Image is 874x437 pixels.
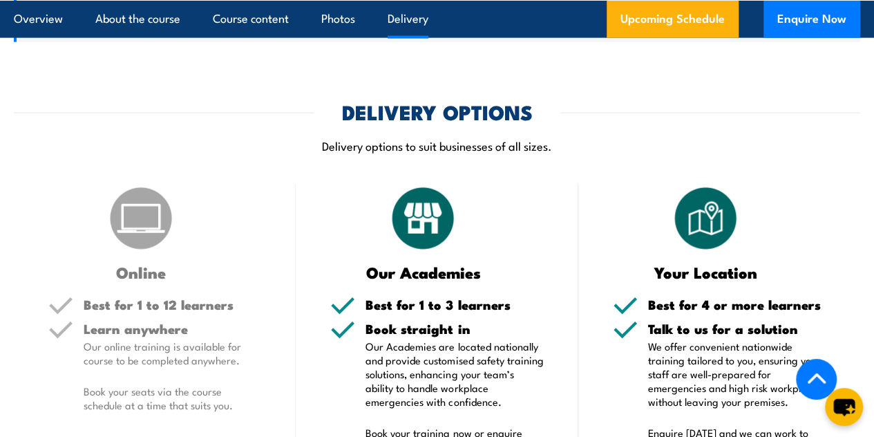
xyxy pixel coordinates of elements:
[84,298,261,311] h5: Best for 1 to 12 learners
[48,264,234,280] h3: Online
[342,102,533,120] h2: DELIVERY OPTIONS
[648,298,826,311] h5: Best for 4 or more learners
[84,340,261,367] p: Our online training is available for course to be completed anywhere.
[648,340,826,409] p: We offer convenient nationwide training tailored to you, ensuring your staff are well-prepared fo...
[365,322,543,335] h5: Book straight in
[14,138,860,154] p: Delivery options to suit businesses of all sizes.
[613,264,798,280] h3: Your Location
[825,388,863,426] button: chat-button
[330,264,515,280] h3: Our Academies
[365,298,543,311] h5: Best for 1 to 3 learners
[648,322,826,335] h5: Talk to us for a solution
[84,322,261,335] h5: Learn anywhere
[365,340,543,409] p: Our Academies are located nationally and provide customised safety training solutions, enhancing ...
[84,384,261,412] p: Book your seats via the course schedule at a time that suits you.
